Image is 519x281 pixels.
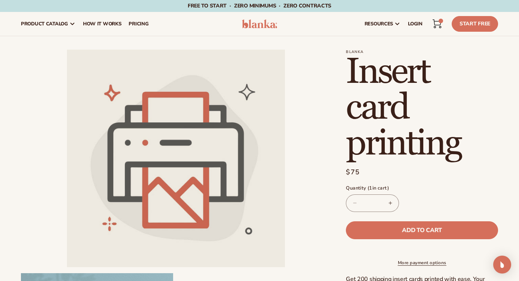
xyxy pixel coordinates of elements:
span: 1 [440,19,441,23]
a: resources [361,12,404,36]
button: Add to cart [346,221,498,239]
div: Open Intercom Messenger [493,256,511,274]
a: Start Free [452,16,498,32]
label: Quantity [346,185,498,192]
h1: Insert card printing [346,54,498,162]
span: 1 [369,185,372,191]
span: $75 [346,167,360,177]
img: logo [242,19,277,28]
span: product catalog [21,21,68,27]
span: LOGIN [408,21,423,27]
span: How It Works [83,21,122,27]
a: More payment options [346,259,498,266]
span: Add to cart [402,227,442,233]
span: pricing [129,21,148,27]
p: Blanka [346,50,498,54]
a: LOGIN [404,12,426,36]
a: pricing [125,12,152,36]
span: ( in cart) [368,185,389,191]
a: How It Works [79,12,125,36]
span: Free to start · ZERO minimums · ZERO contracts [188,2,331,9]
span: resources [365,21,393,27]
a: product catalog [17,12,79,36]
